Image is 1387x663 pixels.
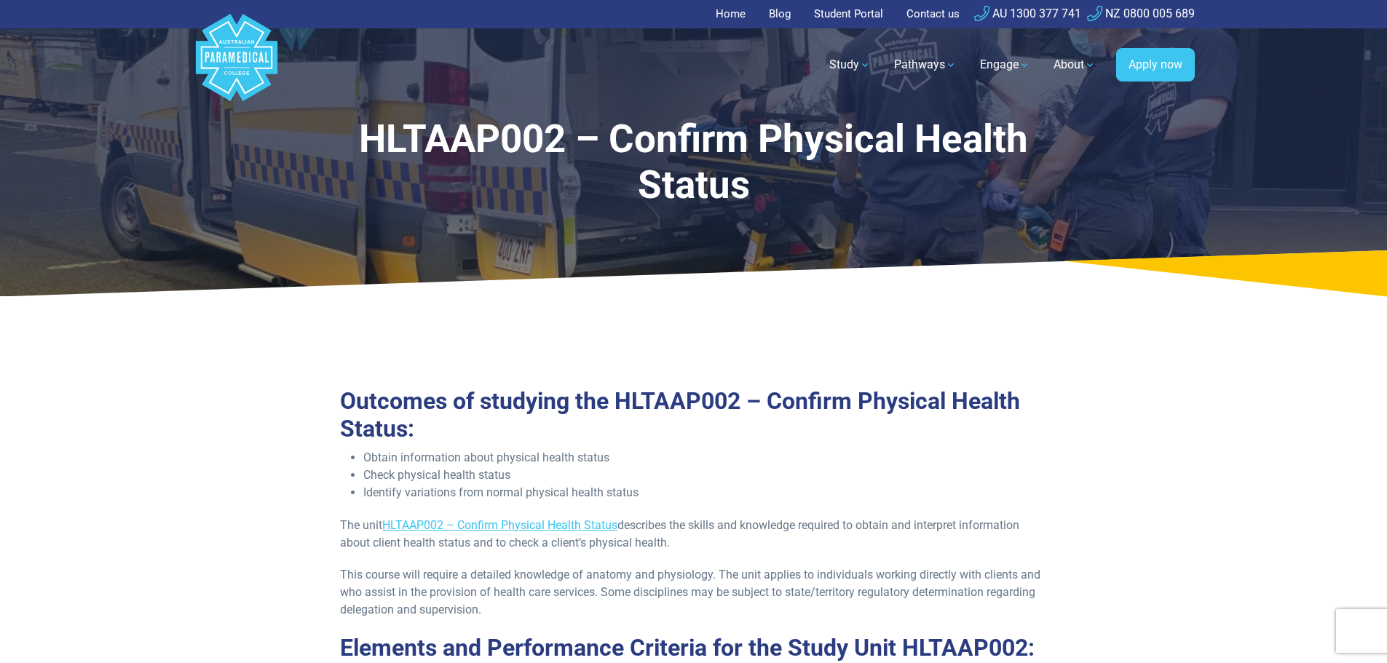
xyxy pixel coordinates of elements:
[363,467,1047,484] li: Check physical health status
[974,7,1081,20] a: AU 1300 377 741
[971,44,1039,85] a: Engage
[363,449,1047,467] li: Obtain information about physical health status
[1087,7,1195,20] a: NZ 0800 005 689
[340,634,1047,662] h2: Elements and Performance Criteria for the Study Unit HLTAAP002:
[340,517,1047,552] p: The unit describes the skills and knowledge required to obtain and interpret information about cl...
[821,44,880,85] a: Study
[1116,48,1195,82] a: Apply now
[1045,44,1105,85] a: About
[340,566,1047,619] p: This course will require a detailed knowledge of anatomy and physiology. The unit applies to indi...
[363,484,1047,501] li: Identify variations from normal physical health status
[318,116,1070,209] h1: HLTAAP002 – Confirm Physical Health Status
[193,28,280,102] a: Australian Paramedical College
[340,387,1047,443] h2: Outcomes of studying the HLTAAP002 – Confirm Physical Health Status:
[382,518,617,532] a: HLTAAP002 – Confirm Physical Health Status
[885,44,965,85] a: Pathways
